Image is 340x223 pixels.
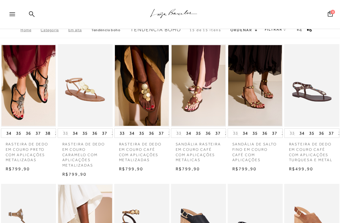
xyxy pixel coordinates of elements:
[285,45,339,126] a: RASTEIRA DE DEDO EM COURO CAFÉ COM APLICAÇÕES TURQUESA E METAL RASTEIRA DE DEDO EM COURO CAFÉ COM...
[1,138,56,163] a: RASTEIRA DE DEDO EM COURO PRETO COM APLICAÇÕES METALIZADAS
[58,138,113,168] a: RASTEIRA DE DEDO EM COURO CARAMELO COM APLICAÇÕES METALIZADAS
[81,129,89,138] button: 35
[2,45,55,126] img: RASTEIRA DE DEDO EM COURO PRETO COM APLICAÇÕES METALIZADAS
[184,129,193,138] button: 34
[289,166,314,171] span: R$499,90
[172,45,225,126] img: SANDÁLIA RASTEIRA EM COURO CAFÉ COM APLICAÇÕES METÁLICAS
[114,138,169,163] a: RASTEIRA DE DEDO EM COURO CAFÉ COM APLICAÇÕES METALIZADAS
[297,129,306,138] button: 34
[115,45,169,126] a: RASTEIRA DE DEDO EM COURO CAFÉ COM APLICAÇÕES METALIZADAS RASTEIRA DE DEDO EM COURO CAFÉ COM APLI...
[288,130,297,136] button: 33
[171,138,226,163] a: SANDÁLIA RASTEIRA EM COURO CAFÉ COM APLICAÇÕES METÁLICAS
[194,129,203,138] button: 35
[231,130,240,136] button: 33
[307,129,316,138] button: 35
[119,166,144,171] span: R$799,90
[327,129,336,138] button: 37
[127,129,136,138] button: 34
[118,129,127,138] button: 33
[90,129,99,138] button: 36
[71,129,80,138] button: 34
[204,129,212,138] button: 36
[157,129,166,138] button: 37
[6,166,30,171] span: R$799,90
[228,138,283,163] a: SANDÁLIA DE SALTO FINO EM COURO CAFÉ COM APLICAÇÕES
[326,10,335,19] button: 0
[280,129,289,138] button: 38
[137,129,146,138] button: 35
[24,129,33,138] button: 36
[91,28,120,32] a: Tendência Boho
[284,138,339,163] a: RASTEIRA DE DEDO EM COURO CAFÉ COM APLICAÇÕES TURQUESA E METAL
[147,129,156,138] button: 36
[295,26,304,34] button: Mostrar 4 produtos por linha
[232,166,257,171] span: R$799,90
[223,129,232,138] button: 38
[4,129,13,138] button: 34
[58,45,112,126] img: RASTEIRA DE DEDO EM COURO CARAMELO COM APLICAÇÕES METALIZADAS
[110,129,119,138] button: 38
[228,45,282,126] a: SANDÁLIA DE SALTO FINO EM COURO CAFÉ COM APLICAÇÕES SANDÁLIA DE SALTO FINO EM COURO CAFÉ COM APLI...
[62,172,87,177] span: R$799,90
[43,129,52,138] button: 38
[58,45,112,126] a: RASTEIRA DE DEDO EM COURO CARAMELO COM APLICAÇÕES METALIZADAS RASTEIRA DE DEDO EM COURO CARAMELO ...
[100,129,109,138] button: 37
[130,27,181,32] span: Tendência Boho
[241,129,250,138] button: 34
[41,28,68,32] a: Categoria
[68,28,91,32] a: Em alta
[167,129,175,138] button: 38
[285,45,339,126] img: RASTEIRA DE DEDO EM COURO CAFÉ COM APLICAÇÕES TURQUESA E METAL
[172,45,225,126] a: SANDÁLIA RASTEIRA EM COURO CAFÉ COM APLICAÇÕES METÁLICAS SANDÁLIA RASTEIRA EM COURO CAFÉ COM APLI...
[190,28,221,32] span: 15 de 15 itens
[265,27,287,32] a: FILTRAR
[174,130,183,136] button: 33
[53,129,62,138] button: 39
[20,28,41,32] a: Home
[34,129,42,138] button: 37
[115,45,169,126] img: RASTEIRA DE DEDO EM COURO CAFÉ COM APLICAÇÕES METALIZADAS
[317,129,326,138] button: 36
[260,129,269,138] button: 36
[14,129,23,138] button: 35
[213,129,222,138] button: 37
[230,28,252,32] span: Ordenar
[331,10,335,14] span: 0
[2,45,55,126] a: RASTEIRA DE DEDO EM COURO PRETO COM APLICAÇÕES METALIZADAS RASTEIRA DE DEDO EM COURO PRETO COM AP...
[270,129,279,138] button: 37
[305,26,314,34] button: gridText6Desc
[176,166,200,171] span: R$799,90
[61,130,70,136] button: 33
[228,45,282,126] img: SANDÁLIA DE SALTO FINO EM COURO CAFÉ COM APLICAÇÕES
[251,129,259,138] button: 35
